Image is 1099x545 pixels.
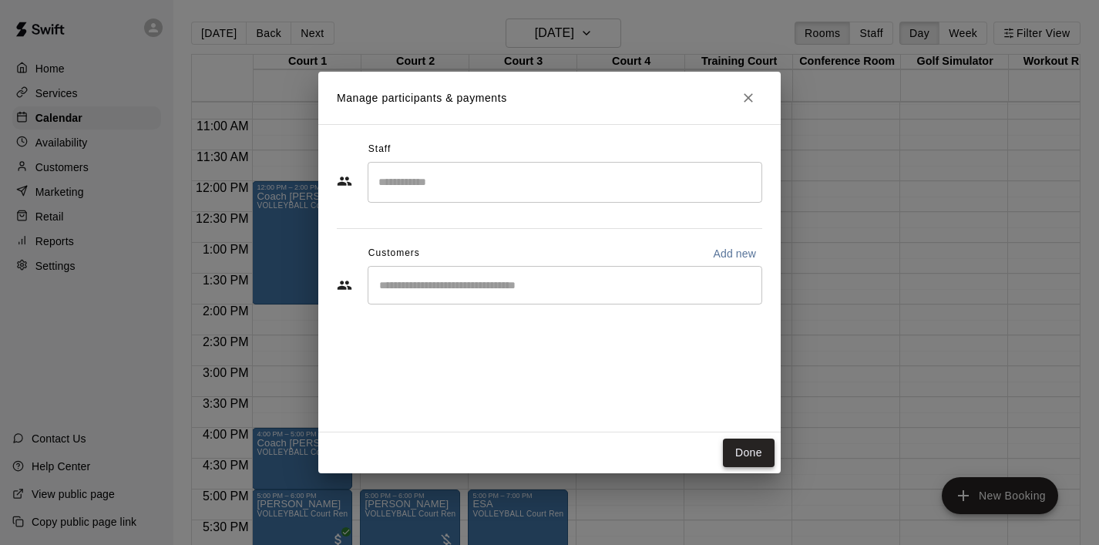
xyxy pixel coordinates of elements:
[368,266,762,304] div: Start typing to search customers...
[337,278,352,293] svg: Customers
[368,137,391,162] span: Staff
[368,162,762,203] div: Search staff
[713,246,756,261] p: Add new
[723,439,775,467] button: Done
[368,241,420,266] span: Customers
[734,84,762,112] button: Close
[337,173,352,189] svg: Staff
[337,90,507,106] p: Manage participants & payments
[707,241,762,266] button: Add new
